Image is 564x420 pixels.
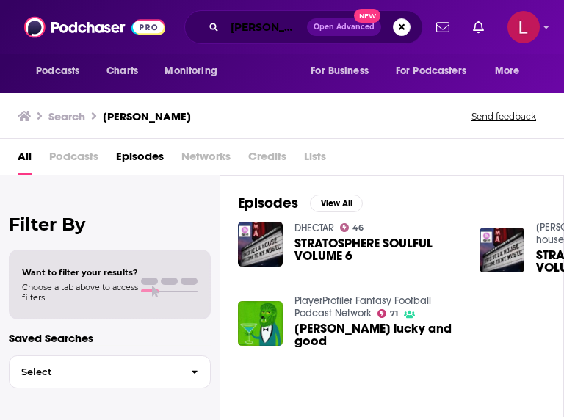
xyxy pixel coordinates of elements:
span: For Podcasters [396,61,466,82]
span: Credits [248,145,286,175]
a: DHECTAR [294,222,334,234]
button: open menu [485,57,538,85]
span: Monitoring [164,61,217,82]
a: Charts [97,57,147,85]
span: Podcasts [36,61,79,82]
span: Want to filter your results? [22,267,138,278]
span: Logged in as laura.carr [507,11,540,43]
h2: Episodes [238,194,298,212]
a: STRATOSPHERE SOULFUL VOLUME 6 [294,237,462,262]
a: Episodes [116,145,164,175]
span: Lists [304,145,326,175]
button: open menu [300,57,387,85]
span: 71 [390,311,398,317]
button: Open AdvancedNew [307,18,381,36]
a: PlayerProfiler Fantasy Football Podcast Network [294,294,431,319]
img: Alvin Kamara lucky and good [238,301,283,346]
img: User Profile [507,11,540,43]
p: Saved Searches [9,331,211,345]
span: Charts [106,61,138,82]
button: Send feedback [467,110,540,123]
button: Select [9,355,211,388]
a: 46 [340,223,364,232]
span: For Business [311,61,369,82]
a: Alvin Kamara lucky and good [294,322,462,347]
a: All [18,145,32,175]
span: Select [10,367,179,377]
span: [PERSON_NAME] lucky and good [294,322,462,347]
span: Podcasts [49,145,98,175]
a: Show notifications dropdown [430,15,455,40]
span: New [354,9,380,23]
span: Choose a tab above to access filters. [22,282,138,303]
button: open menu [154,57,236,85]
span: Open Advanced [314,23,375,31]
div: Search podcasts, credits, & more... [184,10,423,44]
a: Show notifications dropdown [467,15,490,40]
button: Show profile menu [507,11,540,43]
a: 71 [377,309,399,318]
img: STRATOSPHERE SOULFUL VOLUME 6 [238,222,283,267]
span: 46 [352,225,364,231]
a: EpisodesView All [238,194,363,212]
h2: Filter By [9,214,211,235]
img: STRATOSPHERE SOULFUL VOLUME 6 [480,228,524,272]
span: More [495,61,520,82]
button: open menu [26,57,98,85]
button: open menu [386,57,488,85]
h3: [PERSON_NAME] [103,109,191,123]
img: Podchaser - Follow, Share and Rate Podcasts [24,13,165,41]
button: View All [310,195,363,212]
span: Networks [181,145,231,175]
h3: Search [48,109,85,123]
input: Search podcasts, credits, & more... [225,15,307,39]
